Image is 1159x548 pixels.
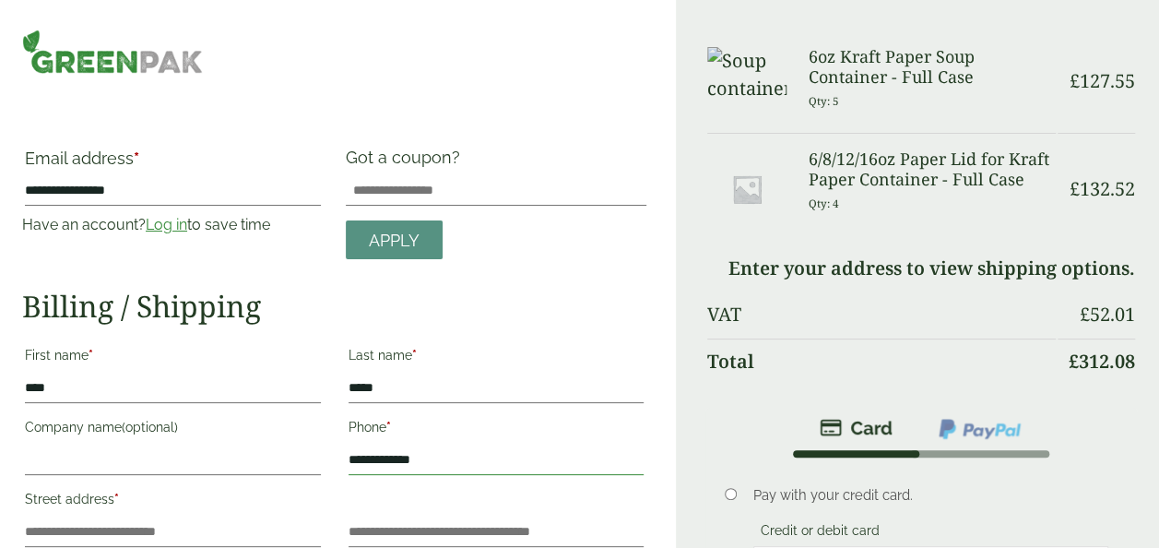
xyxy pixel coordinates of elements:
[809,47,1056,87] h3: 6oz Kraft Paper Soup Container - Full Case
[753,523,887,543] label: Credit or debit card
[1070,176,1135,201] bdi: 132.52
[809,149,1056,189] h3: 6/8/12/16oz Paper Lid for Kraft Paper Container - Full Case
[22,30,203,74] img: GreenPak Supplies
[349,414,645,446] label: Phone
[820,417,893,439] img: stripe.png
[707,47,786,102] img: Soup container
[937,417,1023,441] img: ppcp-gateway.png
[707,246,1135,291] td: Enter your address to view shipping options.
[25,342,321,374] label: First name
[412,348,417,363] abbr: required
[1069,349,1079,374] span: £
[753,485,1108,506] p: Pay with your credit card.
[349,342,645,374] label: Last name
[25,150,321,176] label: Email address
[114,492,119,506] abbr: required
[386,420,391,435] abbr: required
[1070,176,1080,201] span: £
[707,149,786,228] img: Placeholder
[809,94,839,108] small: Qty: 5
[346,148,467,176] label: Got a coupon?
[134,149,139,168] abbr: required
[89,348,93,363] abbr: required
[1080,302,1135,327] bdi: 52.01
[122,420,178,435] span: (optional)
[346,220,443,260] a: Apply
[25,414,321,446] label: Company name
[1080,302,1090,327] span: £
[22,289,646,324] h2: Billing / Shipping
[22,214,324,236] p: Have an account? to save time
[707,292,1056,337] th: VAT
[809,197,839,210] small: Qty: 4
[1070,68,1080,93] span: £
[25,486,321,518] label: Street address
[707,339,1056,384] th: Total
[369,231,420,251] span: Apply
[1069,349,1135,374] bdi: 312.08
[1070,68,1135,93] bdi: 127.55
[146,216,187,233] a: Log in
